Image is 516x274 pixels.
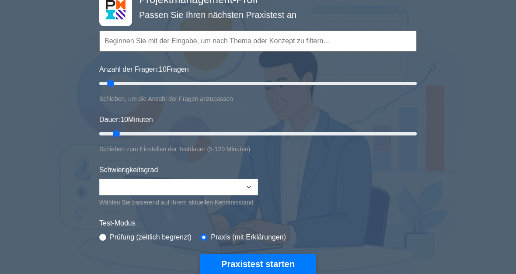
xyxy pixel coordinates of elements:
label: Prüfung (zeitlich begrenzt) [110,232,192,243]
label: Test-Modus [99,219,417,229]
label: Schwierigkeitsgrad [99,165,158,176]
label: Praxis (mit Erklärungen) [211,232,286,243]
label: Dauer: Minuten [99,115,153,125]
span: 10 [120,116,128,124]
div: Wählen Sie basierend auf Ihrem aktuellen Kenntnisstand [99,198,258,208]
label: Anzahl der Fragen: Fragen [99,65,189,75]
input: Beginnen Sie mit der Eingabe, um nach Thema oder Konzept zu filtern... [99,31,417,52]
span: 10 [159,66,167,73]
div: Schieben, um die Anzahl der Fragen anzupassen [99,94,417,104]
div: Schieben zum Einstellen der Testdauer (5-120 Minuten) [99,144,417,155]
